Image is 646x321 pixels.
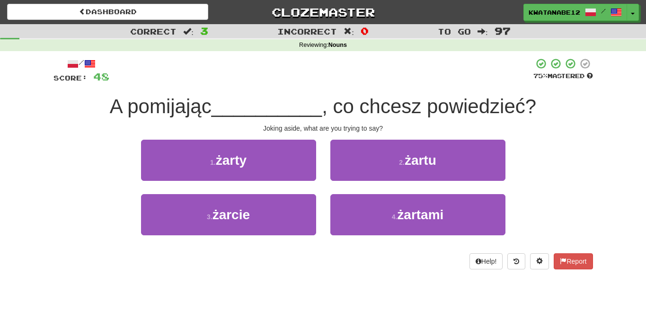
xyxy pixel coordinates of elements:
span: żartami [397,207,443,222]
button: 1.żarty [141,140,316,181]
span: Correct [130,27,177,36]
span: żartu [405,153,436,168]
span: 3 [200,25,208,36]
span: : [183,27,194,36]
a: Clozemaster [222,4,424,20]
button: 2.żartu [330,140,505,181]
small: 2 . [399,159,405,166]
small: 4 . [392,213,398,221]
div: / [53,58,109,70]
a: Dashboard [7,4,208,20]
button: Round history (alt+y) [507,253,525,269]
a: kwatanabe12 / [523,4,627,21]
span: 48 [93,71,109,82]
span: 75 % [533,72,548,80]
div: Mastered [533,72,593,80]
span: Score: [53,74,88,82]
span: : [478,27,488,36]
span: A pomijając [110,95,212,117]
span: To go [438,27,471,36]
small: 1 . [210,159,216,166]
div: Joking aside, what are you trying to say? [53,124,593,133]
span: / [601,8,606,14]
small: 3 . [207,213,212,221]
button: Report [554,253,593,269]
span: 97 [495,25,511,36]
span: Incorrect [277,27,337,36]
span: , co chcesz powiedzieć? [322,95,536,117]
span: żarty [216,153,247,168]
button: Help! [469,253,503,269]
span: kwatanabe12 [529,8,580,17]
span: 0 [361,25,369,36]
span: : [344,27,354,36]
span: żarcie [212,207,250,222]
button: 4.żartami [330,194,505,235]
span: __________ [212,95,322,117]
button: 3.żarcie [141,194,316,235]
strong: Nouns [328,42,347,48]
